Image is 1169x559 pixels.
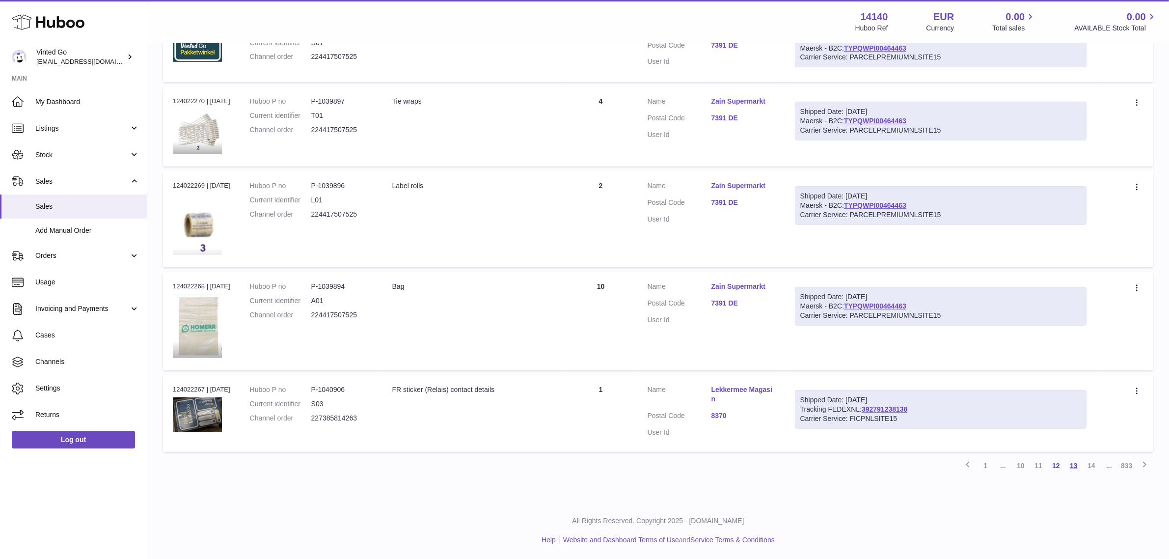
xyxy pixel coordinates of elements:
[1118,457,1136,475] a: 833
[648,97,711,109] dt: Name
[992,24,1036,33] span: Total sales
[648,41,711,53] dt: Postal Code
[35,177,129,186] span: Sales
[563,536,679,544] a: Website and Dashboard Terms of Use
[35,97,139,107] span: My Dashboard
[564,171,638,267] td: 2
[795,186,1087,225] div: Maersk - B2C:
[392,282,554,291] div: Bag
[977,457,994,475] a: 1
[250,52,311,61] dt: Channel order
[35,202,139,211] span: Sales
[173,109,222,154] img: 1743519132.jpeg
[311,125,373,135] dd: 224417507525
[311,181,373,191] dd: P-1039896
[800,192,1081,201] div: Shipped Date: [DATE]
[392,97,554,106] div: Tie wraps
[35,150,129,160] span: Stock
[35,357,139,366] span: Channels
[800,292,1081,302] div: Shipped Date: [DATE]
[564,14,638,83] td: 1
[311,296,373,306] dd: A01
[392,385,554,394] div: FR sticker (Relais) contact details
[862,405,907,413] a: 392791238138
[648,428,711,437] dt: User Id
[855,24,888,33] div: Huboo Ref
[250,399,311,409] dt: Current identifier
[250,97,311,106] dt: Huboo P no
[35,304,129,313] span: Invoicing and Payments
[648,315,711,325] dt: User Id
[250,125,311,135] dt: Channel order
[711,299,775,308] a: 7391 DE
[564,375,638,452] td: 1
[173,97,230,106] div: 124022270 | [DATE]
[711,113,775,123] a: 7391 DE
[173,181,230,190] div: 124022269 | [DATE]
[35,124,129,133] span: Listings
[844,302,906,310] a: TYPQWPI00464463
[800,311,1081,320] div: Carrier Service: PARCELPREMIUMNLSITE15
[173,282,230,291] div: 124022268 | [DATE]
[311,210,373,219] dd: 224417507525
[155,516,1161,526] p: All Rights Reserved. Copyright 2025 - [DOMAIN_NAME]
[800,395,1081,405] div: Shipped Date: [DATE]
[711,385,775,404] a: Lekkermee Magasin
[311,97,373,106] dd: P-1039897
[560,535,775,545] li: and
[311,196,373,205] dd: L01
[648,215,711,224] dt: User Id
[844,117,906,125] a: TYPQWPI00464463
[844,44,906,52] a: TYPQWPI00464463
[1006,10,1025,24] span: 0.00
[648,130,711,140] dt: User Id
[648,113,711,125] dt: Postal Code
[311,414,373,423] dd: 227385814263
[648,57,711,66] dt: User Id
[926,24,954,33] div: Currency
[711,41,775,50] a: 7391 DE
[1100,457,1118,475] span: ...
[711,181,775,191] a: Zain Supermarkt
[173,397,222,432] img: 141401745304495.jpeg
[250,210,311,219] dt: Channel order
[250,111,311,120] dt: Current identifier
[392,181,554,191] div: Label rolls
[933,10,954,24] strong: EUR
[1012,457,1030,475] a: 10
[35,226,139,235] span: Add Manual Order
[250,310,311,320] dt: Channel order
[1083,457,1100,475] a: 14
[711,198,775,207] a: 7391 DE
[795,287,1087,326] div: Maersk - B2C:
[311,282,373,291] dd: P-1039894
[250,196,311,205] dt: Current identifier
[35,410,139,419] span: Returns
[542,536,556,544] a: Help
[992,10,1036,33] a: 0.00 Total sales
[994,457,1012,475] span: ...
[795,390,1087,429] div: Tracking FEDEXNL:
[250,296,311,306] dt: Current identifier
[1030,457,1047,475] a: 11
[648,181,711,193] dt: Name
[311,310,373,320] dd: 224417507525
[648,385,711,406] dt: Name
[800,53,1081,62] div: Carrier Service: PARCELPREMIUMNLSITE15
[648,198,711,210] dt: Postal Code
[311,111,373,120] dd: T01
[250,282,311,291] dt: Huboo P no
[564,272,638,370] td: 10
[36,48,125,66] div: Vinted Go
[173,294,222,359] img: 1743518409.jpeg
[311,399,373,409] dd: S03
[12,431,135,448] a: Log out
[690,536,775,544] a: Service Terms & Conditions
[36,57,144,65] span: [EMAIL_ADDRESS][DOMAIN_NAME]
[1047,457,1065,475] a: 12
[861,10,888,24] strong: 14140
[800,107,1081,116] div: Shipped Date: [DATE]
[648,282,711,294] dt: Name
[35,251,129,260] span: Orders
[12,50,27,64] img: internalAdmin-14140@internal.huboo.com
